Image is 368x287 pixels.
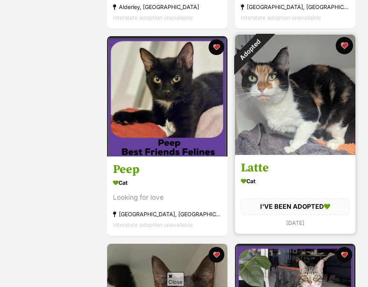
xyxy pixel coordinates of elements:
a: Adopted [235,149,355,156]
span: Interstate adoption unavailable [113,222,193,228]
div: [GEOGRAPHIC_DATA], [GEOGRAPHIC_DATA] [113,209,222,220]
a: Peep Cat Looking for love [GEOGRAPHIC_DATA], [GEOGRAPHIC_DATA] Interstate adoption unavailable fa... [107,156,227,236]
button: favourite [336,37,353,54]
div: [GEOGRAPHIC_DATA], [GEOGRAPHIC_DATA] [241,2,350,12]
img: Peep [107,36,227,156]
div: Adopted [224,24,276,76]
span: Interstate adoption unavailable [241,14,321,21]
button: favourite [209,39,224,55]
button: favourite [337,247,352,263]
div: Cat [241,176,350,187]
div: I'VE BEEN ADOPTED [241,199,350,215]
span: Interstate adoption unavailable [113,14,193,21]
div: [DATE] [241,217,350,228]
h3: Latte [241,161,350,176]
div: Cat [113,177,222,189]
div: Looking for love [113,193,222,203]
img: Latte [235,35,355,155]
h3: Peep [113,162,222,177]
div: Alderley, [GEOGRAPHIC_DATA] [113,2,222,12]
button: favourite [209,247,224,263]
a: Latte Cat I'VE BEEN ADOPTED [DATE] favourite [235,155,355,234]
span: Close [167,272,184,286]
